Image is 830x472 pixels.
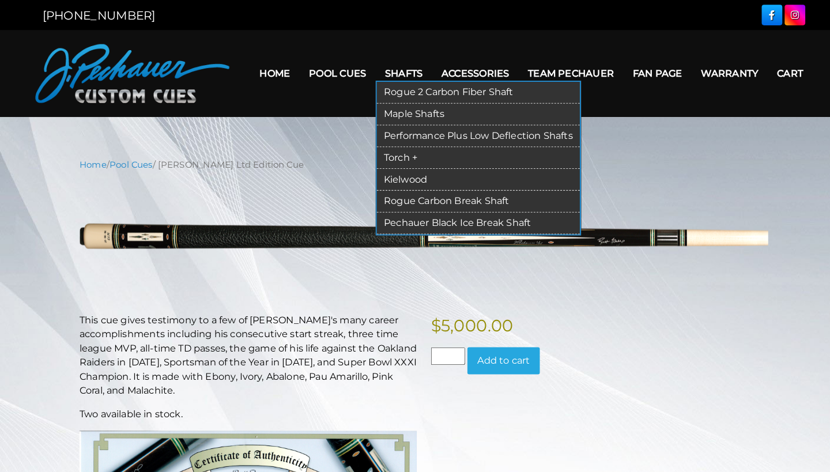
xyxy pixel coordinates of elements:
button: Add to cart [458,340,529,367]
a: Pool Cues [107,156,149,167]
img: favre-resized.png [78,176,752,289]
a: Home [78,156,104,167]
bdi: 5,000.00 [422,309,503,328]
a: Maple Shafts [369,101,568,123]
a: Team Pechauer [508,57,610,86]
input: Product quantity [422,340,455,357]
span: $ [422,309,432,328]
p: This cue gives testimony to a few of [PERSON_NAME]'s many career accomplishments including his co... [78,307,408,390]
a: Rogue Carbon Break Shaft [369,187,568,208]
a: [PHONE_NUMBER] [41,8,152,22]
a: Cart [752,57,795,86]
a: Pool Cues [293,57,368,86]
p: Two available in stock. [78,399,408,413]
a: Warranty [677,57,752,86]
a: Shafts [368,57,423,86]
a: Accessories [423,57,508,86]
nav: Breadcrumb [78,155,752,168]
a: Home [245,57,293,86]
a: Rogue 2 Carbon Fiber Shaft [369,80,568,101]
a: Torch + [369,144,568,165]
a: Pechauer Black Ice Break Shaft [369,208,568,229]
img: Pechauer Custom Cues [35,43,225,101]
a: Kielwood [369,165,568,187]
a: Performance Plus Low Deflection Shafts [369,123,568,144]
a: Fan Page [610,57,677,86]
